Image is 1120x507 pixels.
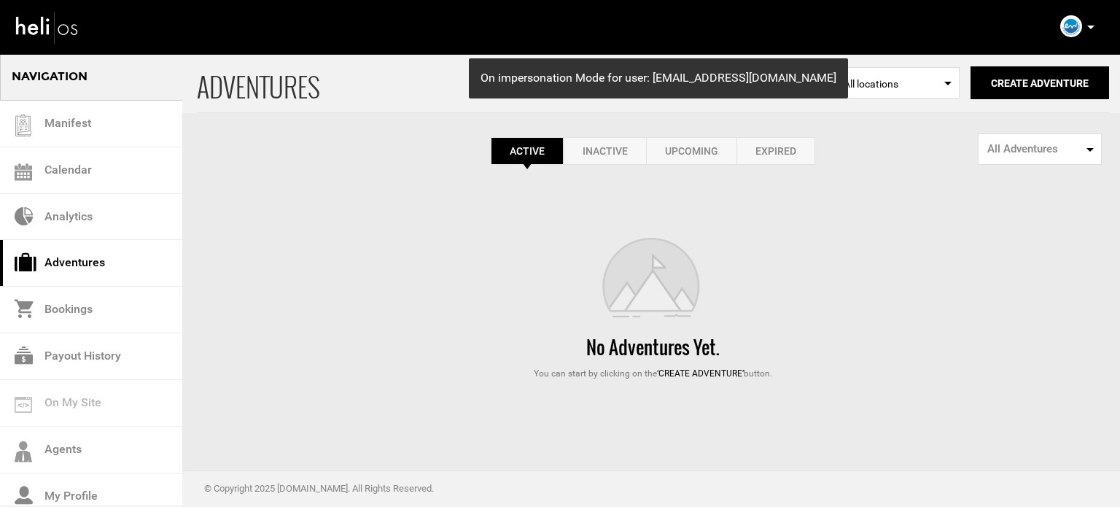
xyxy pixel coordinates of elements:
[646,137,736,165] a: Upcoming
[197,368,1109,380] div: You can start by clicking on the button.
[197,53,836,112] span: ADVENTURES
[15,163,32,181] img: calendar.svg
[15,397,32,413] img: on_my_site.svg
[844,77,952,91] span: All locations
[1060,15,1082,37] img: 8ecc1c7f5821d3976792e820ba929531.png
[987,142,1083,157] span: All Adventures
[836,67,960,98] span: Select box activate
[15,441,32,463] img: agents-icon.svg
[657,368,744,379] span: ‘Create Adventure’
[978,133,1102,165] button: All Adventures
[564,137,646,165] a: Inactive
[491,137,564,165] a: Active
[580,238,726,320] img: images
[12,115,34,136] img: guest-list.svg
[469,58,848,98] div: On impersonation Mode for user: [EMAIL_ADDRESS][DOMAIN_NAME]
[736,137,815,165] a: Expired
[197,334,1109,360] div: No Adventures Yet.
[971,66,1109,99] button: Create Adventure
[15,8,80,47] img: heli-logo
